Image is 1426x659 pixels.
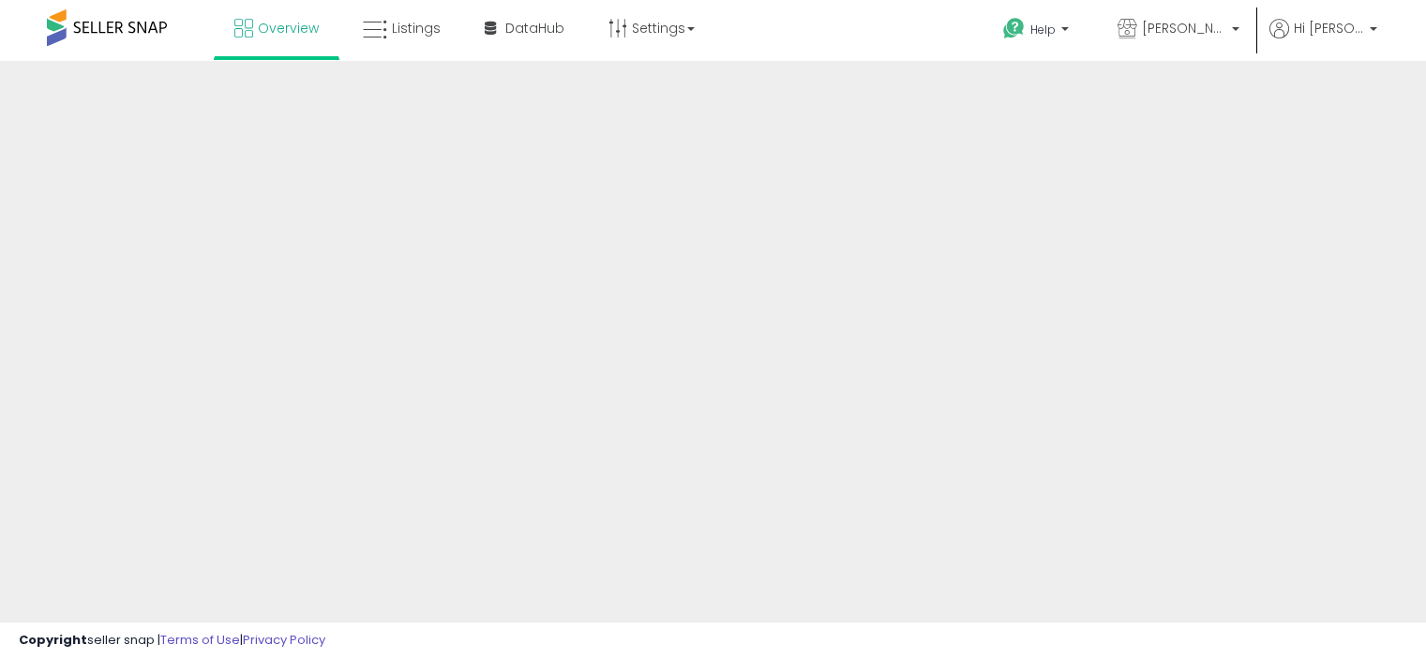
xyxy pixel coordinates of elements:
[505,19,564,37] span: DataHub
[258,19,319,37] span: Overview
[243,631,325,649] a: Privacy Policy
[988,3,1088,61] a: Help
[19,632,325,650] div: seller snap | |
[19,631,87,649] strong: Copyright
[1294,19,1364,37] span: Hi [PERSON_NAME]
[1142,19,1226,37] span: [PERSON_NAME]
[1030,22,1056,37] span: Help
[392,19,441,37] span: Listings
[160,631,240,649] a: Terms of Use
[1002,17,1026,40] i: Get Help
[1269,19,1377,61] a: Hi [PERSON_NAME]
